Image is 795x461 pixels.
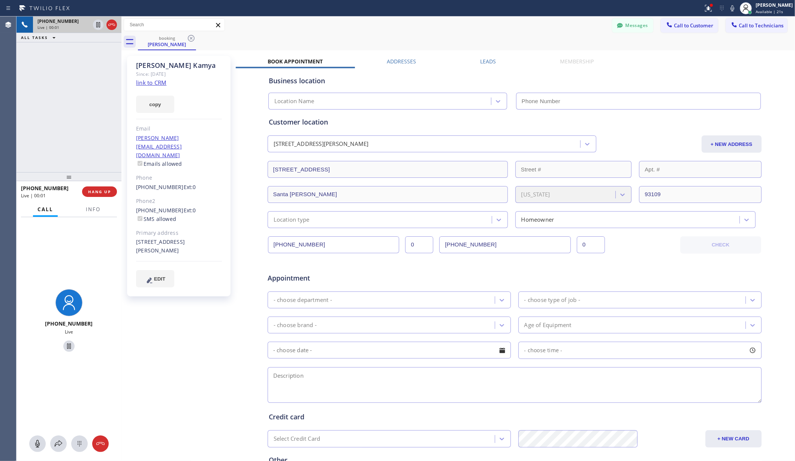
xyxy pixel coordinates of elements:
[184,183,196,191] span: Ext: 0
[516,93,761,110] input: Phone Number
[702,135,762,153] button: + NEW ADDRESS
[268,342,511,359] input: - choose date -
[521,215,554,224] div: Homeowner
[88,189,111,194] span: HANG UP
[92,435,109,452] button: Hang up
[268,273,431,283] span: Appointment
[136,229,222,237] div: Primary address
[45,320,93,327] span: [PHONE_NUMBER]
[136,70,222,78] div: Since: [DATE]
[136,134,182,159] a: [PERSON_NAME][EMAIL_ADDRESS][DOMAIN_NAME]
[515,161,632,178] input: Street #
[86,206,100,213] span: Info
[269,412,761,422] div: Credit card
[274,140,369,149] div: [STREET_ADDRESS][PERSON_NAME]
[524,347,563,354] span: - choose time -
[274,215,310,224] div: Location type
[21,185,69,192] span: [PHONE_NUMBER]
[65,329,73,335] span: Live
[21,35,48,40] span: ALL TASKS
[63,341,75,352] button: Hold Customer
[16,33,63,42] button: ALL TASKS
[756,9,783,14] span: Available | 21s
[136,160,182,167] label: Emails allowed
[136,125,222,133] div: Email
[136,270,174,287] button: EDIT
[139,35,195,41] div: booking
[136,61,222,70] div: [PERSON_NAME] Kamya
[674,22,713,29] span: Call to Customer
[138,161,142,166] input: Emails allowed
[106,20,117,30] button: Hang up
[138,216,142,221] input: SMS allowed
[21,192,46,199] span: Live | 00:01
[93,20,103,30] button: Hold Customer
[136,197,222,206] div: Phone2
[37,25,59,30] span: Live | 00:01
[33,202,58,217] button: Call
[274,296,332,304] div: - choose department -
[524,296,580,304] div: - choose type of job -
[639,186,762,203] input: ZIP
[136,215,176,222] label: SMS allowed
[139,33,195,50] div: Dorcas Kamya
[37,18,79,24] span: [PHONE_NUMBER]
[439,236,571,253] input: Phone Number 2
[577,236,605,253] input: Ext. 2
[481,58,496,65] label: Leads
[268,236,400,253] input: Phone Number
[136,238,222,255] div: [STREET_ADDRESS][PERSON_NAME]
[661,18,718,33] button: Call to Customer
[136,183,184,191] a: [PHONE_NUMBER]
[756,2,793,8] div: [PERSON_NAME]
[268,161,508,178] input: Address
[387,58,416,65] label: Addresses
[29,435,46,452] button: Mute
[37,206,53,213] span: Call
[50,435,67,452] button: Open directory
[136,96,174,113] button: copy
[139,41,195,48] div: [PERSON_NAME]
[269,76,761,86] div: Business location
[269,117,761,127] div: Customer location
[124,19,225,31] input: Search
[71,435,88,452] button: Open dialpad
[524,321,572,329] div: Age of Equipment
[136,207,184,214] a: [PHONE_NUMBER]
[727,3,738,14] button: Mute
[726,18,788,33] button: Call to Technicians
[81,202,105,217] button: Info
[268,186,508,203] input: City
[405,236,433,253] input: Ext.
[136,79,166,86] a: link to CRM
[136,174,222,182] div: Phone
[739,22,783,29] span: Call to Technicians
[560,58,594,65] label: Membership
[680,236,761,254] button: CHECK
[705,430,762,447] button: + NEW CARD
[274,97,314,106] div: Location Name
[274,321,317,329] div: - choose brand -
[268,58,323,65] label: Book Appointment
[274,435,320,443] div: Select Credit Card
[184,207,196,214] span: Ext: 0
[154,276,165,282] span: EDIT
[82,186,117,197] button: HANG UP
[612,18,653,33] button: Messages
[639,161,762,178] input: Apt. #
